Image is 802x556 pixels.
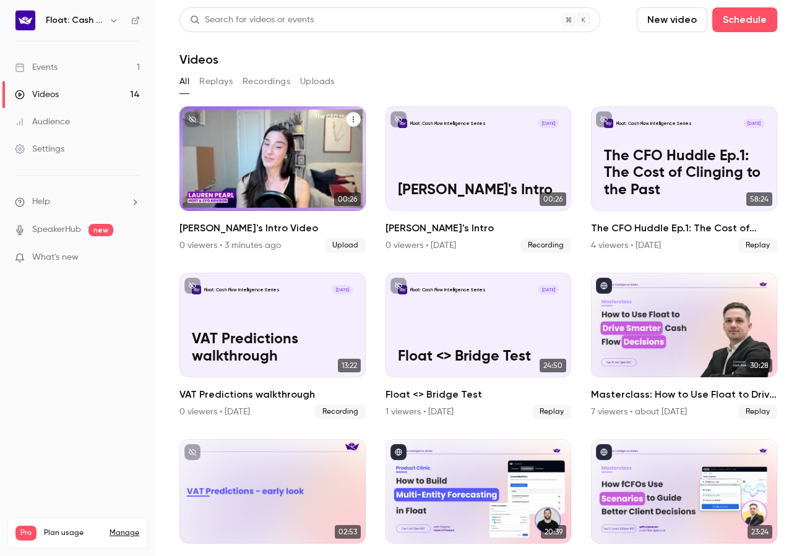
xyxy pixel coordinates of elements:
p: The CFO Huddle Ep.1: The Cost of Clinging to the Past [604,148,765,199]
button: Uploads [300,72,335,92]
h2: The CFO Huddle Ep.1: The Cost of Clinging to the Past [591,221,777,236]
span: Replay [738,404,777,419]
button: unpublished [596,111,612,127]
span: 30:28 [746,359,772,372]
div: Events [15,61,58,74]
span: Help [32,195,50,208]
h2: Float <> Bridge Test [386,387,572,402]
button: unpublished [390,278,407,294]
span: [DATE] [538,285,559,294]
a: Lauren's IntroFloat: Cash Flow Intelligence Series[DATE][PERSON_NAME]'s Intro00:26[PERSON_NAME]'s... [386,106,572,253]
button: published [596,444,612,460]
button: Replays [199,72,233,92]
button: published [390,444,407,460]
section: Videos [179,7,777,549]
button: unpublished [390,111,407,127]
h6: Float: Cash Flow Intelligence Series [46,14,104,27]
p: Float: Cash Flow Intelligence Series [410,287,486,293]
span: Recording [520,238,571,253]
li: help-dropdown-opener [15,195,140,208]
div: Audience [15,116,70,128]
button: unpublished [184,444,200,460]
h2: [PERSON_NAME]'s Intro [386,221,572,236]
span: Pro [15,526,37,541]
div: Search for videos or events [190,14,314,27]
p: Float: Cash Flow Intelligence Series [204,287,280,293]
a: 30:28Masterclass: How to Use Float to Drive Smarter Cash Flow Decisions7 viewers • about [DATE]Re... [591,273,777,419]
h2: VAT Predictions walkthrough [179,387,366,402]
span: 20:39 [541,525,566,539]
h2: Masterclass: How to Use Float to Drive Smarter Cash Flow Decisions [591,387,777,402]
li: Lauren's Intro Video [179,106,366,253]
span: What's new [32,251,79,264]
span: [DATE] [744,119,765,128]
p: [PERSON_NAME]'s Intro [398,182,559,199]
span: Replay [738,238,777,253]
div: 4 viewers • [DATE] [591,239,661,252]
button: Schedule [712,7,777,32]
h2: [PERSON_NAME]'s Intro Video [179,221,366,236]
button: Recordings [243,72,290,92]
span: 00:26 [334,192,361,206]
span: new [88,224,113,236]
span: 13:22 [338,359,361,372]
a: VAT Predictions walkthroughFloat: Cash Flow Intelligence Series[DATE]VAT Predictions walkthrough1... [179,273,366,419]
div: 1 viewers • [DATE] [386,406,454,418]
span: Upload [325,238,366,253]
div: 7 viewers • about [DATE] [591,406,687,418]
span: 24:50 [540,359,566,372]
span: Replay [532,404,571,419]
div: 0 viewers • [DATE] [386,239,456,252]
div: 0 viewers • [DATE] [179,406,250,418]
li: Masterclass: How to Use Float to Drive Smarter Cash Flow Decisions [591,273,777,419]
a: Manage [110,528,139,538]
p: Float <> Bridge Test [398,348,559,365]
span: [DATE] [538,119,559,128]
p: Float: Cash Flow Intelligence Series [410,121,486,127]
button: unpublished [184,111,200,127]
span: 02:53 [335,525,361,539]
button: published [596,278,612,294]
a: SpeakerHub [32,223,81,236]
div: Settings [15,143,64,155]
button: New video [637,7,707,32]
span: 58:24 [746,192,772,206]
span: 00:26 [540,192,566,206]
h1: Videos [179,52,218,67]
span: Recording [315,404,366,419]
div: Videos [15,88,59,101]
a: The CFO Huddle Ep.1: The Cost of Clinging to the Past Float: Cash Flow Intelligence Series[DATE]T... [591,106,777,253]
li: The CFO Huddle Ep.1: The Cost of Clinging to the Past [591,106,777,253]
div: 0 viewers • 3 minutes ago [179,239,281,252]
button: unpublished [184,278,200,294]
span: 23:24 [748,525,772,539]
li: Float <> Bridge Test [386,273,572,419]
p: VAT Predictions walkthrough [192,331,353,364]
li: VAT Predictions walkthrough [179,273,366,419]
button: All [179,72,189,92]
img: Float: Cash Flow Intelligence Series [15,11,35,30]
span: Plan usage [44,528,102,538]
a: Float <> Bridge TestFloat: Cash Flow Intelligence Series[DATE]Float <> Bridge Test24:50Float <> B... [386,273,572,419]
li: Lauren's Intro [386,106,572,253]
a: 00:26[PERSON_NAME]'s Intro Video0 viewers • 3 minutes agoUpload [179,106,366,253]
span: [DATE] [332,285,353,294]
p: Float: Cash Flow Intelligence Series [616,121,692,127]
